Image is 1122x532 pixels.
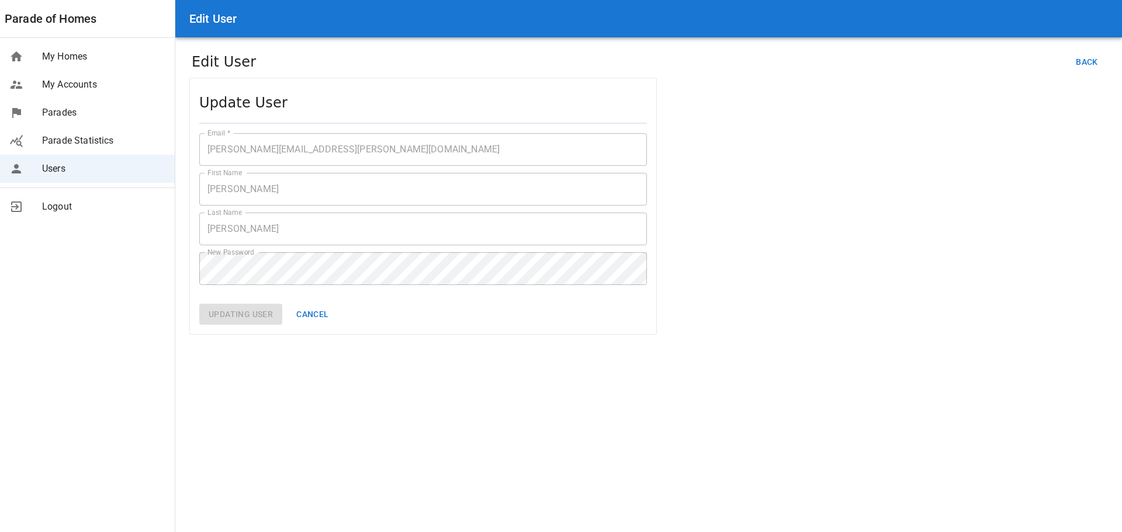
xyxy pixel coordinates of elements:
a: Cancel [292,308,333,319]
span: My Accounts [42,78,165,92]
a: Parade of Homes [5,9,96,28]
span: Parades [42,106,165,120]
h6: Edit User [189,9,237,28]
span: My Homes [42,50,165,64]
h1: Edit User [192,51,256,72]
span: Users [42,162,165,176]
span: Logout [42,200,165,214]
label: Email * [207,128,230,138]
h3: Update User [199,92,647,113]
button: Cancel [292,304,333,325]
label: First Name [207,168,242,178]
span: Parade Statistics [42,134,165,148]
label: Last Name [207,207,242,217]
label: New Password [207,247,254,257]
button: Back [1068,51,1106,73]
